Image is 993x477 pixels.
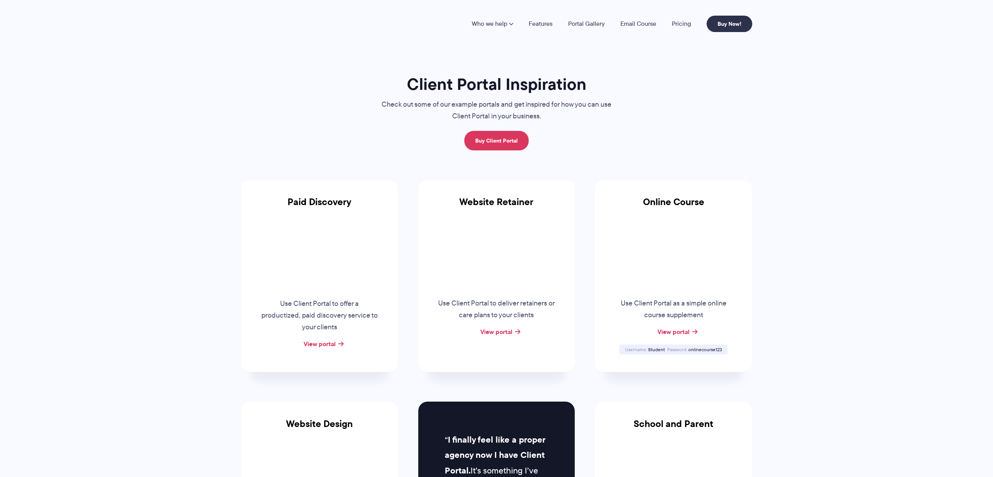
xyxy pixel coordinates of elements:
[707,16,752,32] a: Buy Now!
[672,21,691,27] a: Pricing
[595,197,752,217] h3: Online Course
[418,197,575,217] h3: Website Retainer
[304,339,336,348] a: View portal
[620,21,656,27] a: Email Course
[437,298,556,321] p: Use Client Portal to deliver retainers or care plans to your clients
[366,74,627,95] h1: Client Portal Inspiration
[657,327,689,336] a: View portal
[648,346,665,353] span: Student
[625,346,647,353] span: Username
[241,197,398,217] h3: Paid Discovery
[366,99,627,122] p: Check out some of our example portals and get inspired for how you can use Client Portal in your ...
[260,298,379,333] p: Use Client Portal to offer a productized, paid discovery service to your clients
[464,131,529,150] a: Buy Client Portal
[614,298,733,321] p: Use Client Portal as a simple online course supplement
[472,21,513,27] a: Who we help
[688,346,722,353] span: onlinecourse123
[595,418,752,439] h3: School and Parent
[667,346,687,353] span: Password
[568,21,605,27] a: Portal Gallery
[241,418,398,439] h3: Website Design
[529,21,552,27] a: Features
[480,327,512,336] a: View portal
